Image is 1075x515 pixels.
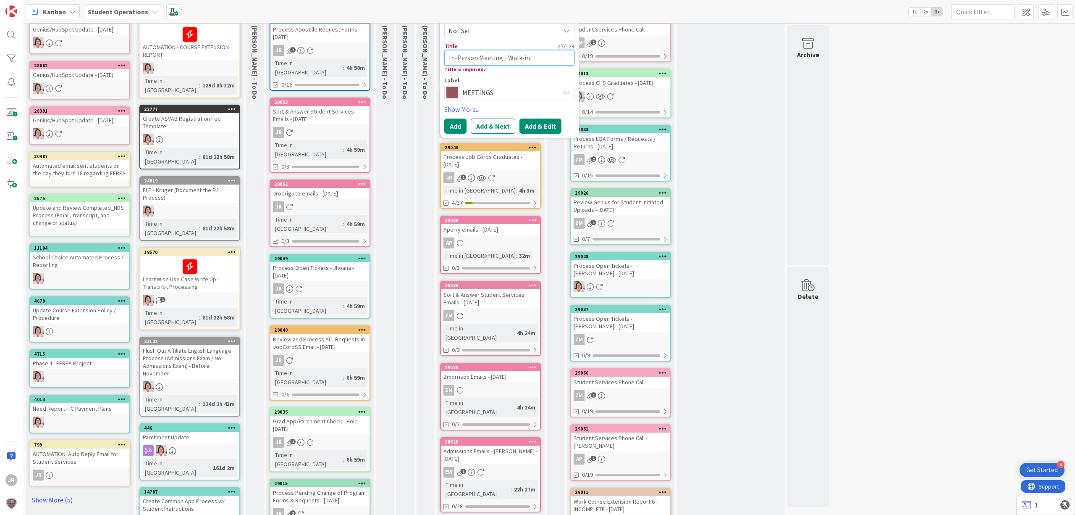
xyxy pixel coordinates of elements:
[144,178,239,184] div: 24019
[343,455,344,464] span: :
[575,370,670,376] div: 29060
[143,63,154,74] img: EW
[5,498,17,510] img: avatar
[34,245,129,251] div: 11194
[30,441,129,449] div: 799
[199,152,200,161] span: :
[273,140,343,159] div: Time in [GEOGRAPHIC_DATA]
[290,47,296,53] span: 1
[574,154,585,165] div: ZM
[591,220,596,225] span: 1
[30,449,129,467] div: AUTOMATION: Auto Reply Email for Student Services
[582,235,590,243] span: 0/7
[270,106,370,124] div: Sort & Answer Student Services Emails - [DATE]
[270,255,370,281] div: 29049Process Open Tickets - Jhoana - [DATE]
[441,172,540,183] div: JR
[281,390,289,399] span: 0/6
[140,338,239,379] div: 23122Flush Out Affiliate English Language Process (Admissions Exam / No Admissions Exam) - Before...
[344,301,367,311] div: 4h 59m
[281,237,289,246] span: 0/3
[401,26,409,99] span: Eric - To Do
[571,425,670,451] div: 29061Student Services Phone Call - [PERSON_NAME]
[140,206,239,217] div: EW
[421,26,430,99] span: Amanda - To Do
[273,368,343,387] div: Time in [GEOGRAPHIC_DATA]
[575,71,670,77] div: 29013
[143,395,199,413] div: Time in [GEOGRAPHIC_DATA]
[471,119,515,134] button: Add & Next
[270,98,370,124] div: 29053Sort & Answer Student Services Emails - [DATE]
[443,324,514,342] div: Time in [GEOGRAPHIC_DATA]
[571,306,670,313] div: 29037
[30,305,129,323] div: Update Course Extension Policy / Procedure
[30,195,129,202] div: 2575
[571,126,670,133] div: 29033
[381,26,389,99] span: Zaida - To Do
[30,297,129,305] div: 4679
[251,26,259,99] span: Emilie - To Do
[571,260,670,279] div: Process Open Tickets - [PERSON_NAME] - [DATE]
[140,177,239,185] div: 24019
[452,346,460,354] span: 0/3
[200,81,237,90] div: 129d 8h 32m
[30,396,129,414] div: 4013Need Report - IC Payment Plans
[270,24,370,42] div: Process Apostille Request Forms - [DATE]
[448,25,553,36] span: Not Set
[34,108,129,114] div: 28391
[931,8,943,16] span: 3x
[441,217,540,224] div: 29030
[140,432,239,443] div: Parchment Update
[30,160,129,179] div: Automated email sent students on the day they turn 18 regarding FERPA
[140,295,239,306] div: EW
[574,37,585,48] div: ZM
[140,24,239,60] div: AUTOMATION - COURSE EXTENSION REPORT
[571,454,670,465] div: AP
[160,297,165,302] span: 1
[909,8,920,16] span: 1x
[516,186,517,195] span: :
[571,70,670,88] div: 29013Process CHS Graduates - [DATE]
[43,7,66,17] span: Kanban
[441,282,540,308] div: 29039Sort & Answer Student Services Emails - [DATE]
[441,144,540,151] div: 29043
[30,371,129,382] div: EW
[344,145,367,154] div: 4h 59m
[444,104,574,114] a: Show More...
[460,42,574,50] div: 27 / 128
[30,115,129,126] div: Genius/HubSpot Update - [DATE]
[515,403,537,412] div: 4h 24m
[30,24,129,35] div: Genius/HubSpot Update - [DATE]
[30,202,129,228] div: Update and Review Completed_NDS Process (Email, transcript, and change of status)
[34,298,129,304] div: 4679
[30,244,129,252] div: 11194
[30,69,129,80] div: Genius/HubSpot Update - [DATE]
[143,381,154,392] img: EW
[33,371,44,382] img: EW
[571,489,670,496] div: 29011
[441,467,540,478] div: EW
[571,369,670,377] div: 29060
[571,37,670,48] div: ZM
[281,162,289,171] span: 0/3
[571,425,670,433] div: 29061
[270,408,370,416] div: 29036
[273,297,343,315] div: Time in [GEOGRAPHIC_DATA]
[199,224,200,233] span: :
[30,244,129,270] div: 11194School Choice Automated Process / Reporting
[441,282,540,289] div: 29039
[30,358,129,369] div: Phase II - FERPA Project
[270,98,370,106] div: 29053
[574,218,585,229] div: ZM
[140,134,239,145] div: EW
[274,256,370,261] div: 29049
[441,310,540,321] div: ZM
[575,190,670,196] div: 29026
[571,390,670,401] div: ZM
[574,334,585,345] div: ZM
[30,403,129,414] div: Need Report - IC Payment Plans
[514,328,515,338] span: :
[274,327,370,333] div: 29040
[444,50,574,66] textarea: In-Person Meeting - Walk-in
[270,326,370,334] div: 29040
[140,256,239,292] div: LearnWise Use Case Write Up - Transcript Processing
